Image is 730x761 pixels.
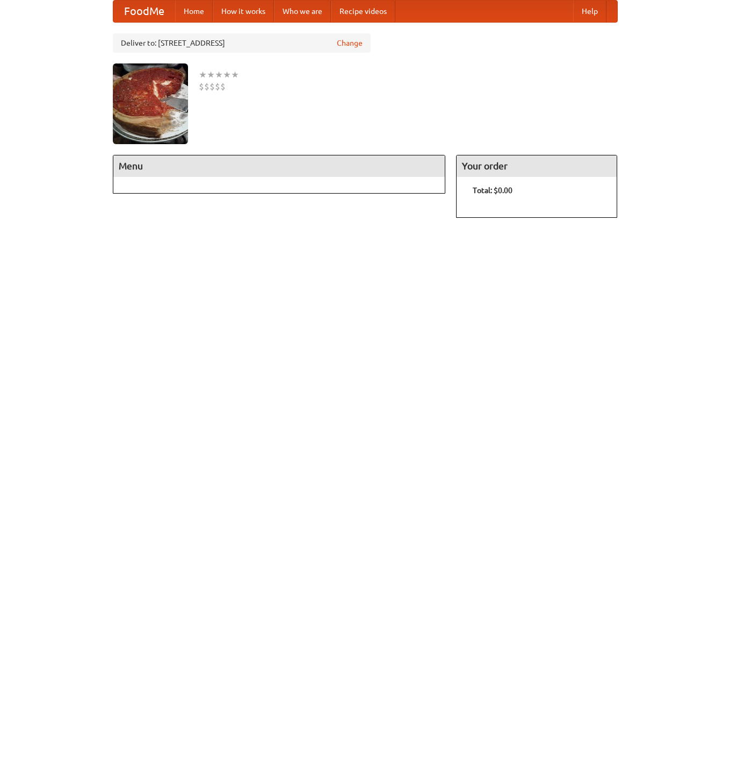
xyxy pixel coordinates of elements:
a: How it works [213,1,274,22]
img: angular.jpg [113,63,188,144]
li: $ [204,81,209,93]
a: FoodMe [113,1,175,22]
li: ★ [199,69,207,81]
a: Recipe videos [331,1,395,22]
a: Who we are [274,1,331,22]
li: $ [220,81,226,93]
h4: Menu [113,155,445,177]
li: $ [199,81,204,93]
h4: Your order [457,155,617,177]
div: Deliver to: [STREET_ADDRESS] [113,33,371,53]
li: $ [209,81,215,93]
li: ★ [215,69,223,81]
li: $ [215,81,220,93]
a: Help [573,1,606,22]
a: Change [337,38,363,48]
a: Home [175,1,213,22]
li: ★ [207,69,215,81]
li: ★ [223,69,231,81]
li: ★ [231,69,239,81]
b: Total: $0.00 [473,186,512,195]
